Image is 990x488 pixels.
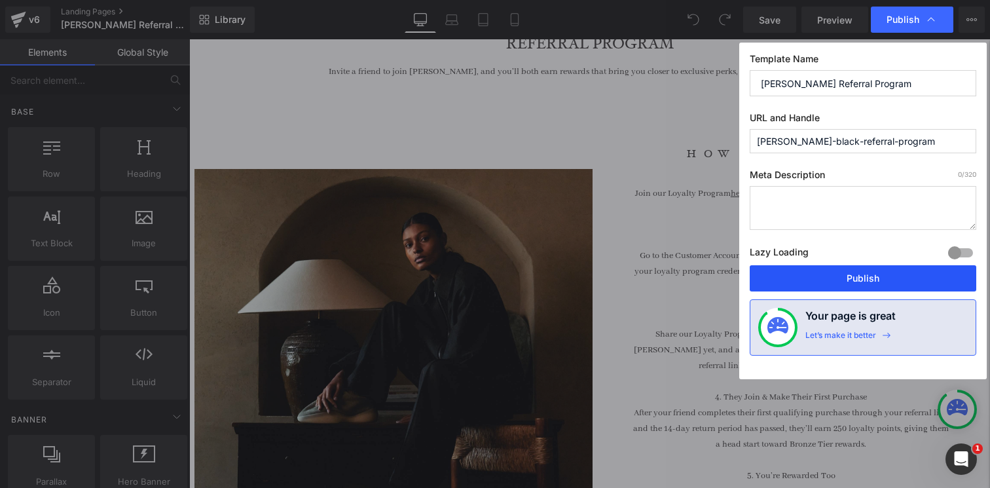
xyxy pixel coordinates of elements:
p: Go to the Customer Account section at the top right of our website and log in with your loyalty p... [443,209,762,256]
img: onboarding-status.svg [767,317,788,338]
div: Let’s make it better [805,330,876,347]
a: here [541,149,558,160]
p: 4. They Join & Make Their First Purchase [443,350,762,366]
h4: Your page is great [805,308,896,330]
p: 1. Sign Up [443,131,762,147]
span: /320 [958,170,976,178]
button: Publish [750,265,976,291]
p: 5. You’re Rewarded Too [443,429,762,445]
span: Publish [887,14,919,26]
span: 1 [972,443,983,454]
p: Once your friend’s purchase is confirmed and the 14-day return period has passed, you’ll receive ... [443,445,762,476]
div: Invite a friend to join [PERSON_NAME], and you’ll both earn rewards that bring you closer to excl... [18,18,784,41]
p: Join our Loyalty Program to start your rewards journey. If you’re already signed up, skip straigh... [443,147,762,178]
label: Lazy Loading [750,244,809,265]
label: URL and Handle [750,112,976,129]
p: Share our Loyalty Program sign-up form with a friend who hasn’t joined [PERSON_NAME] yet, and ask... [443,288,762,335]
label: Meta Description [750,169,976,186]
label: Template Name [750,53,976,70]
p: 2. Access Your Referral Link [443,194,762,210]
span: 0 [958,170,962,178]
h1: HOW IT WORKS [403,106,801,124]
p: After your friend completes their first qualifying purchase through your referral link and the 14... [443,366,762,413]
iframe: Intercom live chat [945,443,977,475]
p: 3. Invite a Friend [443,272,762,288]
